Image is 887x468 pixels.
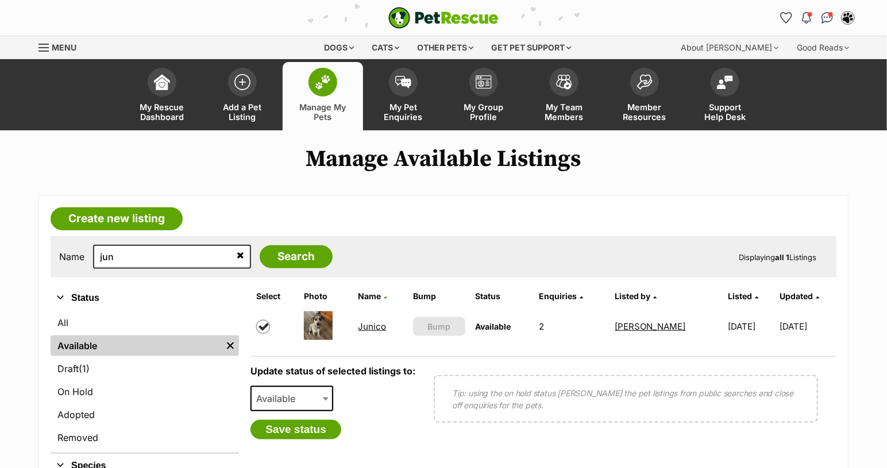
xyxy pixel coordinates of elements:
input: Search [260,245,333,268]
img: notifications-46538b983faf8c2785f20acdc204bb7945ddae34d4c08c2a6579f10ce5e182be.svg [802,12,811,24]
a: Member Resources [604,62,685,130]
img: Lynda Smith profile pic [842,12,854,24]
td: [DATE] [723,307,778,346]
a: Add a Pet Listing [202,62,283,130]
a: Draft [51,358,239,379]
a: Manage My Pets [283,62,363,130]
strong: all 1 [775,253,789,262]
a: Remove filter [222,335,239,356]
span: Member Resources [619,102,670,122]
span: My Team Members [538,102,590,122]
div: Good Reads [789,36,857,59]
ul: Account quick links [777,9,857,27]
span: Available [250,386,333,411]
span: Support Help Desk [699,102,751,122]
a: Listed [728,291,758,301]
span: Name [358,291,381,301]
td: [DATE] [780,307,835,346]
button: Notifications [797,9,816,27]
span: Bump [427,320,450,332]
a: [PERSON_NAME] [615,321,686,332]
span: Listed by [615,291,651,301]
p: Tip: using the on hold status [PERSON_NAME] the pet listings from public searches and close off e... [452,387,800,411]
span: Displaying Listings [739,253,816,262]
a: On Hold [51,381,239,402]
th: Photo [299,287,352,305]
a: Listed by [615,291,657,301]
button: Bump [413,317,465,336]
span: Listed [728,291,752,301]
a: Enquiries [539,291,584,301]
span: Menu [52,42,76,52]
label: Update status of selected listings to: [250,365,415,377]
a: Updated [780,291,819,301]
th: Select [252,287,298,305]
div: Dogs [317,36,362,59]
a: Create new listing [51,207,183,230]
a: Conversations [818,9,836,27]
span: My Group Profile [458,102,510,122]
span: My Pet Enquiries [377,102,429,122]
a: All [51,312,239,333]
div: Get pet support [484,36,580,59]
img: group-profile-icon-3fa3cf56718a62981997c0bc7e787c4b2cf8bcc04b72c1350f741eb67cf2f40e.svg [476,75,492,89]
td: 2 [535,307,610,346]
div: About [PERSON_NAME] [673,36,786,59]
a: Removed [51,427,239,448]
div: Status [51,310,239,452]
img: manage-my-pets-icon-02211641906a0b7f246fdf0571729dbe1e7629f14944591b6c1af311fb30b64b.svg [315,75,331,90]
img: pet-enquiries-icon-7e3ad2cf08bfb03b45e93fb7055b45f3efa6380592205ae92323e6603595dc1f.svg [395,76,411,88]
a: My Pet Enquiries [363,62,444,130]
img: chat-41dd97257d64d25036548639549fe6c8038ab92f7586957e7f3b1b290dea8141.svg [822,12,834,24]
a: Menu [38,36,84,57]
span: (1) [79,362,90,376]
img: dashboard-icon-eb2f2d2d3e046f16d808141f083e7271f6b2e854fb5c12c21221c1fb7104beca.svg [154,74,170,90]
a: Available [51,335,222,356]
th: Bump [408,287,469,305]
button: Save status [250,420,341,439]
a: Support Help Desk [685,62,765,130]
img: help-desk-icon-fdf02630f3aa405de69fd3d07c3f3aa587a6932b1a1747fa1d2bba05be0121f9.svg [717,75,733,89]
a: My Group Profile [444,62,524,130]
a: Favourites [777,9,795,27]
img: member-resources-icon-8e73f808a243e03378d46382f2149f9095a855e16c252ad45f914b54edf8863c.svg [637,74,653,90]
span: Manage My Pets [297,102,349,122]
span: My Rescue Dashboard [136,102,188,122]
button: Status [51,291,239,305]
span: Available [252,390,307,407]
span: translation missing: en.admin.listings.index.attributes.enquiries [539,291,577,301]
a: My Rescue Dashboard [122,62,202,130]
label: Name [59,252,84,262]
div: Cats [364,36,408,59]
img: add-pet-listing-icon-0afa8454b4691262ce3f59096e99ab1cd57d4a30225e0717b998d2c9b9846f56.svg [234,74,250,90]
span: Updated [780,291,813,301]
a: Adopted [51,404,239,425]
div: Other pets [410,36,482,59]
a: PetRescue [388,7,499,29]
img: logo-e224e6f780fb5917bec1dbf3a21bbac754714ae5b6737aabdf751b685950b380.svg [388,7,499,29]
th: Status [471,287,534,305]
button: My account [839,9,857,27]
img: team-members-icon-5396bd8760b3fe7c0b43da4ab00e1e3bb1a5d9ba89233759b79545d2d3fc5d0d.svg [556,75,572,90]
a: Name [358,291,388,301]
span: Add a Pet Listing [217,102,268,122]
a: Junico [358,321,387,332]
span: Available [476,322,511,331]
a: My Team Members [524,62,604,130]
